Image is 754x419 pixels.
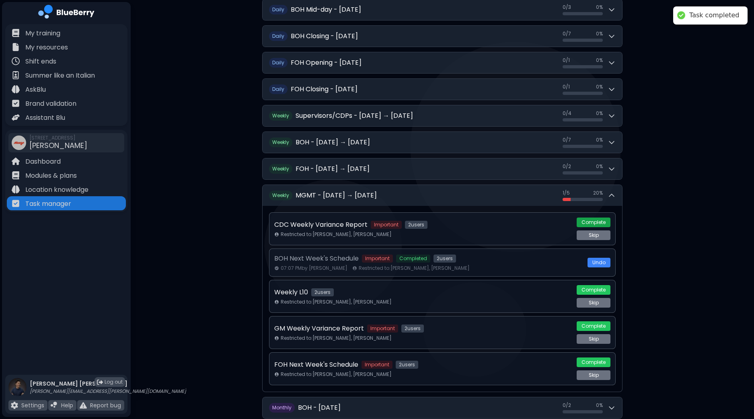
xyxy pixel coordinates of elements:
[291,5,361,14] h2: BOH Mid-day - [DATE]
[263,79,622,100] button: DailyFOH Closing - [DATE]0/10%
[281,371,392,378] span: Restricted to: [PERSON_NAME], [PERSON_NAME]
[25,29,60,38] p: My training
[12,113,20,121] img: file icon
[367,325,398,333] span: Important
[689,11,740,20] div: Task completed
[269,31,288,41] span: Daily
[593,190,603,196] span: 20 %
[596,137,603,143] span: 0 %
[405,221,427,229] span: 2 user s
[281,231,392,238] span: Restricted to: [PERSON_NAME], [PERSON_NAME]
[25,43,68,52] p: My resources
[311,288,334,296] span: 2 user s
[12,99,20,107] img: file icon
[577,230,610,240] button: Skip
[25,85,46,94] p: AskBlu
[263,132,622,153] button: WeeklyBOH - [DATE] → [DATE]0/70%
[21,402,44,409] p: Settings
[25,57,56,66] p: Shift ends
[588,258,610,267] button: Undo
[8,378,27,404] img: profile photo
[563,190,570,196] span: 1 / 5
[263,158,622,179] button: WeeklyFOH - [DATE] → [DATE]0/20%
[274,288,308,297] p: Weekly L10
[274,324,364,333] p: GM Weekly Variance Report
[596,163,603,170] span: 0 %
[269,5,288,14] span: Daily
[38,5,95,21] img: company logo
[269,191,292,200] span: Weekly
[401,325,424,333] span: 2 user s
[596,31,603,37] span: 0 %
[563,31,571,37] span: 0 / 7
[396,255,430,263] span: Completed
[25,199,71,209] p: Task manager
[12,171,20,179] img: file icon
[11,402,18,409] img: file icon
[577,321,610,331] button: Complete
[291,84,357,94] h2: FOH Closing - [DATE]
[25,185,88,195] p: Location knowledge
[596,110,603,117] span: 0 %
[12,157,20,165] img: file icon
[97,379,103,385] img: logout
[563,110,571,117] span: 0 / 4
[281,335,392,341] span: Restricted to: [PERSON_NAME], [PERSON_NAME]
[30,380,186,387] p: [PERSON_NAME] [PERSON_NAME]
[274,360,358,370] p: FOH Next Week's Schedule
[298,403,341,413] h2: BOH - [DATE]
[296,138,370,147] h2: BOH - [DATE] → [DATE]
[274,220,368,230] p: CDC Weekly Variance Report
[291,31,358,41] h2: BOH Closing - [DATE]
[577,285,610,295] button: Complete
[433,255,456,263] span: 2 user s
[563,163,571,170] span: 0 / 2
[61,402,73,409] p: Help
[563,402,571,409] span: 0 / 2
[25,71,95,80] p: Summer like an Italian
[263,26,622,47] button: DailyBOH Closing - [DATE]0/70%
[25,113,65,123] p: Assistant Blu
[362,255,393,263] span: Important
[396,361,418,369] span: 2 user s
[296,191,377,200] h2: MGMT - [DATE] → [DATE]
[12,29,20,37] img: file icon
[596,402,603,409] span: 0 %
[263,397,622,418] button: MonthlyBOH - [DATE]0/20%
[105,379,123,385] span: Log out
[25,171,77,181] p: Modules & plans
[269,84,288,94] span: Daily
[263,105,622,126] button: WeeklySupervisors/CDPs - [DATE] → [DATE]0/40%
[25,99,76,109] p: Brand validation
[269,111,292,121] span: Weekly
[596,57,603,64] span: 0 %
[29,140,87,150] span: [PERSON_NAME]
[577,218,610,227] button: Complete
[296,164,370,174] h2: FOH - [DATE] → [DATE]
[29,135,87,141] span: [STREET_ADDRESS]
[577,298,610,308] button: Skip
[269,403,295,413] span: Monthly
[281,299,392,305] span: Restricted to: [PERSON_NAME], [PERSON_NAME]
[563,4,571,10] span: 0 / 3
[263,185,622,206] button: WeeklyMGMT - [DATE] → [DATE]1/520%
[12,199,20,207] img: file icon
[269,58,288,68] span: Daily
[12,43,20,51] img: file icon
[362,361,392,369] span: Important
[596,4,603,10] span: 0 %
[12,57,20,65] img: file icon
[577,357,610,367] button: Complete
[269,164,292,174] span: Weekly
[291,58,362,68] h2: FOH Opening - [DATE]
[25,157,61,166] p: Dashboard
[281,265,347,271] span: 07:07 PM by [PERSON_NAME]
[296,111,413,121] h2: Supervisors/CDPs - [DATE] → [DATE]
[30,388,186,394] p: [PERSON_NAME][EMAIL_ADDRESS][PERSON_NAME][DOMAIN_NAME]
[563,57,570,64] span: 0 / 1
[12,185,20,193] img: file icon
[563,137,571,143] span: 0 / 7
[12,71,20,79] img: file icon
[577,334,610,344] button: Skip
[80,402,87,409] img: file icon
